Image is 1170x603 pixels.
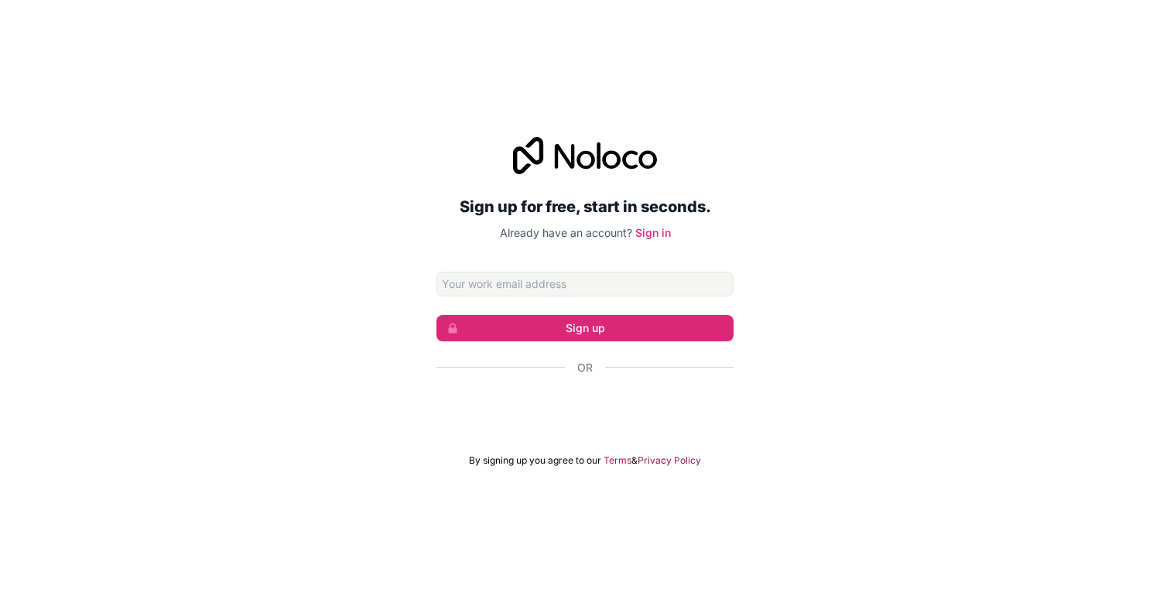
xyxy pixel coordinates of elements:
[436,315,734,341] button: Sign up
[638,454,701,467] a: Privacy Policy
[469,454,601,467] span: By signing up you agree to our
[631,454,638,467] span: &
[436,272,734,296] input: Email address
[500,226,632,239] span: Already have an account?
[604,454,631,467] a: Terms
[436,193,734,221] h2: Sign up for free, start in seconds.
[577,360,593,375] span: Or
[635,226,671,239] a: Sign in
